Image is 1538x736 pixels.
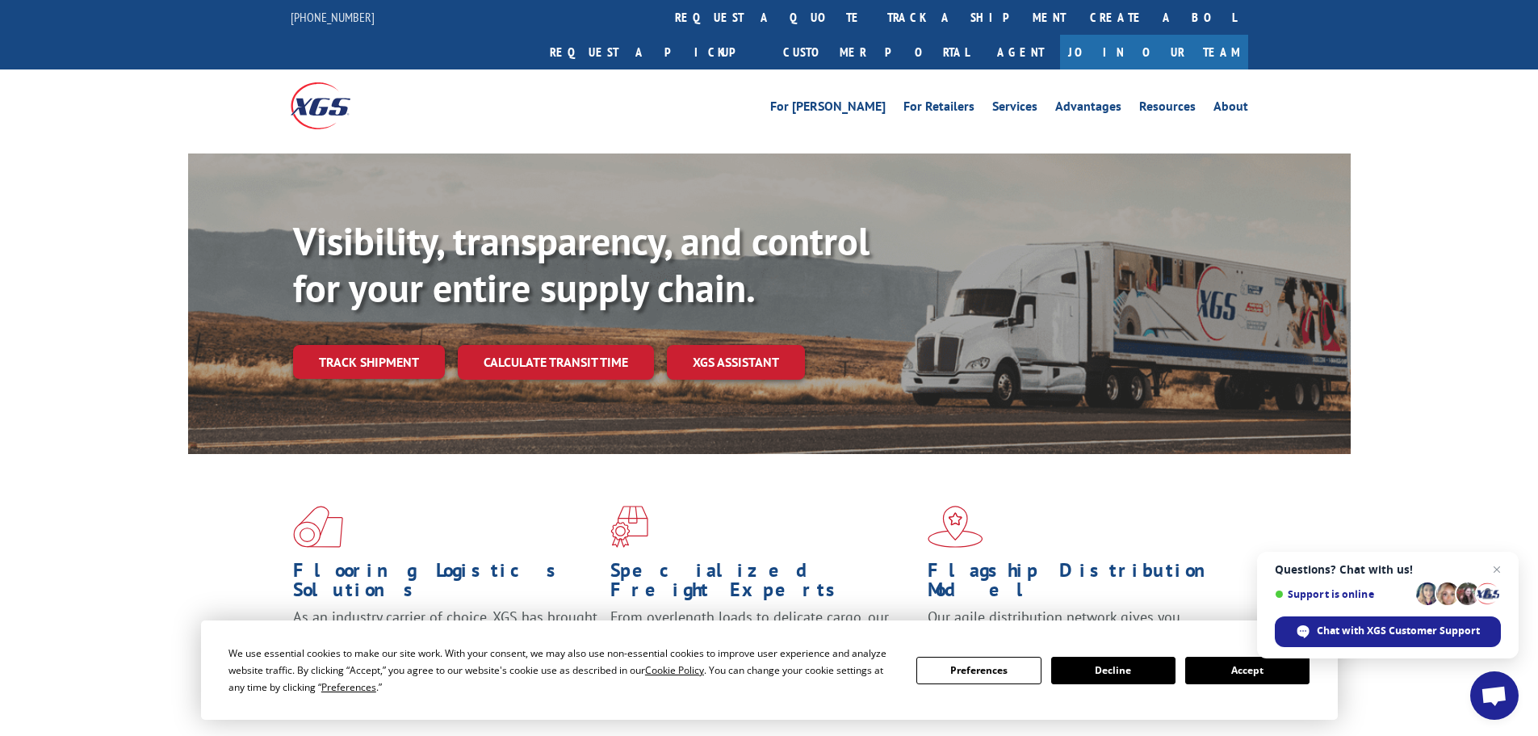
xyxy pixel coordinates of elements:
a: Track shipment [293,345,445,379]
img: xgs-icon-total-supply-chain-intelligence-red [293,506,343,548]
span: Our agile distribution network gives you nationwide inventory management on demand. [928,608,1225,646]
p: From overlength loads to delicate cargo, our experienced staff knows the best way to move your fr... [610,608,916,679]
span: Cookie Policy [645,663,704,677]
div: Cookie Consent Prompt [201,620,1338,720]
a: For [PERSON_NAME] [770,100,886,118]
span: Support is online [1275,588,1410,600]
a: Resources [1139,100,1196,118]
a: Agent [981,35,1060,69]
a: [PHONE_NUMBER] [291,9,375,25]
a: XGS ASSISTANT [667,345,805,380]
div: We use essential cookies to make our site work. With your consent, we may also use non-essential ... [228,645,897,696]
a: Join Our Team [1060,35,1248,69]
h1: Specialized Freight Experts [610,561,916,608]
button: Preferences [916,657,1041,684]
span: As an industry carrier of choice, XGS has brought innovation and dedication to flooring logistics... [293,608,597,665]
a: About [1213,100,1248,118]
span: Close chat [1487,560,1507,579]
img: xgs-icon-focused-on-flooring-red [610,506,648,548]
a: Calculate transit time [458,345,654,380]
b: Visibility, transparency, and control for your entire supply chain. [293,216,870,313]
span: Preferences [321,680,376,694]
a: Services [992,100,1037,118]
button: Accept [1185,657,1310,684]
a: Advantages [1055,100,1121,118]
span: Chat with XGS Customer Support [1317,624,1480,638]
div: Open chat [1470,671,1519,720]
img: xgs-icon-flagship-distribution-model-red [928,506,983,548]
a: Request a pickup [538,35,771,69]
a: For Retailers [903,100,974,118]
button: Decline [1051,657,1176,684]
h1: Flooring Logistics Solutions [293,561,598,608]
a: Customer Portal [771,35,981,69]
div: Chat with XGS Customer Support [1275,616,1501,647]
h1: Flagship Distribution Model [928,561,1233,608]
span: Questions? Chat with us! [1275,563,1501,576]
